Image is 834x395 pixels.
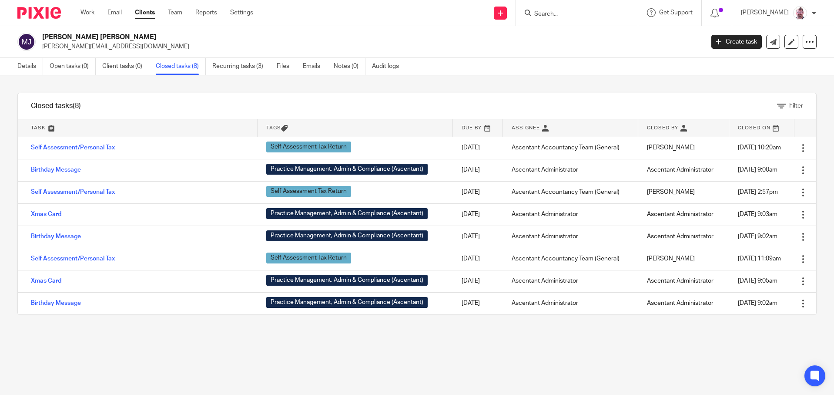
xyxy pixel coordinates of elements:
td: [DATE] [453,226,503,248]
td: [DATE] [453,203,503,226]
th: Tags [258,119,453,137]
a: Birthday Message [31,300,81,306]
td: Ascentant Administrator [503,270,638,292]
span: [DATE] 9:02am [738,233,777,240]
a: Xmas Card [31,278,61,284]
span: [DATE] 9:03am [738,211,777,217]
span: Practice Management, Admin & Compliance (Ascentant) [266,275,428,286]
span: [DATE] 11:09am [738,256,781,262]
a: Self Assessment/Personal Tax [31,189,115,195]
a: Files [277,58,296,75]
a: Birthday Message [31,233,81,240]
td: [DATE] [453,181,503,203]
a: Email [107,8,122,17]
span: Self Assessment Tax Return [266,186,351,197]
td: [DATE] [453,270,503,292]
span: Practice Management, Admin & Compliance (Ascentant) [266,208,428,219]
a: Closed tasks (8) [156,58,206,75]
span: Self Assessment Tax Return [266,142,351,152]
td: Ascentant Accountancy Team (General) [503,181,638,203]
span: Ascentant Administrator [647,233,713,240]
a: Open tasks (0) [50,58,96,75]
span: [PERSON_NAME] [647,189,695,195]
a: Birthday Message [31,167,81,173]
h1: Closed tasks [31,101,81,111]
a: Reports [195,8,217,17]
td: [DATE] [453,292,503,314]
td: Ascentant Accountancy Team (General) [503,248,638,270]
td: Ascentant Administrator [503,203,638,226]
span: Self Assessment Tax Return [266,253,351,263]
span: (8) [73,102,81,109]
td: [DATE] [453,137,503,159]
a: Recurring tasks (3) [212,58,270,75]
span: Ascentant Administrator [647,211,713,217]
a: Create task [711,35,762,49]
td: Ascentant Administrator [503,226,638,248]
a: Team [168,8,182,17]
td: [DATE] [453,159,503,181]
span: Practice Management, Admin & Compliance (Ascentant) [266,230,428,241]
span: Practice Management, Admin & Compliance (Ascentant) [266,164,428,175]
td: Ascentant Accountancy Team (General) [503,137,638,159]
img: KD3.png [793,6,807,20]
td: Ascentant Administrator [503,159,638,181]
a: Self Assessment/Personal Tax [31,256,115,262]
span: [PERSON_NAME] [647,256,695,262]
span: [DATE] 9:02am [738,300,777,306]
span: [DATE] 10:20am [738,145,781,151]
td: Ascentant Administrator [503,292,638,314]
a: Settings [230,8,253,17]
p: [PERSON_NAME] [741,8,789,17]
img: Pixie [17,7,61,19]
span: Ascentant Administrator [647,167,713,173]
span: Get Support [659,10,693,16]
span: Practice Management, Admin & Compliance (Ascentant) [266,297,428,308]
a: Emails [303,58,327,75]
span: Ascentant Administrator [647,278,713,284]
a: Self Assessment/Personal Tax [31,145,115,151]
a: Xmas Card [31,211,61,217]
span: [DATE] 2:57pm [738,189,778,195]
td: [DATE] [453,248,503,270]
span: Filter [789,103,803,109]
h2: [PERSON_NAME] [PERSON_NAME] [42,33,567,42]
span: [PERSON_NAME] [647,145,695,151]
a: Details [17,58,43,75]
a: Clients [135,8,155,17]
p: [PERSON_NAME][EMAIL_ADDRESS][DOMAIN_NAME] [42,42,698,51]
a: Work [80,8,94,17]
input: Search [533,10,612,18]
span: Ascentant Administrator [647,300,713,306]
a: Notes (0) [334,58,365,75]
a: Audit logs [372,58,405,75]
span: [DATE] 9:05am [738,278,777,284]
span: [DATE] 9:00am [738,167,777,173]
img: svg%3E [17,33,36,51]
a: Client tasks (0) [102,58,149,75]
